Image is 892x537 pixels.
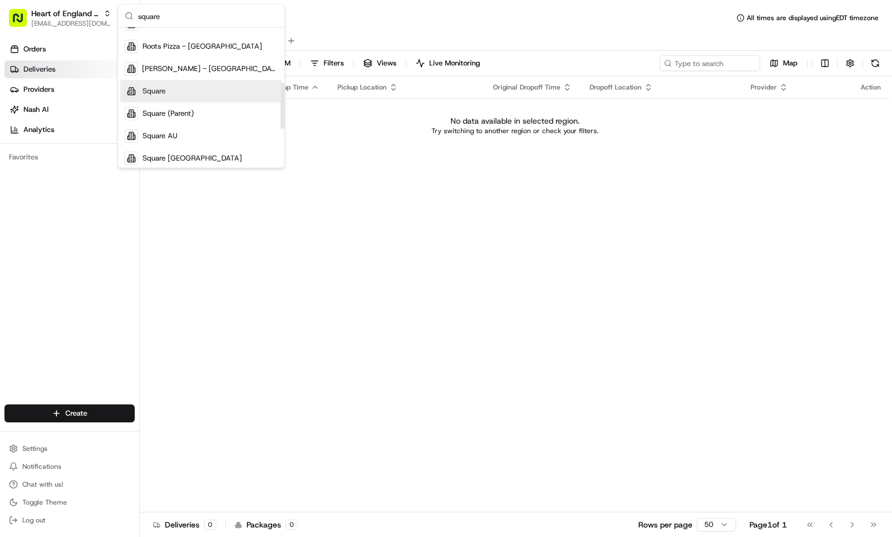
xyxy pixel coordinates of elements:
a: 📗Knowledge Base [7,158,90,178]
div: 📗 [11,164,20,173]
span: Square [143,87,165,97]
button: Chat with us! [4,477,135,492]
input: Search... [138,5,278,27]
span: All times are displayed using EDT timezone [747,13,879,22]
span: Knowledge Base [22,163,86,174]
span: Notifications [22,462,61,471]
button: Live Monitoring [411,55,485,71]
a: Providers [4,81,139,98]
span: Toggle Theme [22,498,67,507]
span: Deliveries [23,64,55,74]
span: Filters [324,58,344,68]
span: Square [GEOGRAPHIC_DATA] [143,154,242,164]
p: No data available in selected region. [450,115,580,126]
span: Square (Parent) [143,109,194,119]
span: Dropoff Location [590,83,642,92]
span: Provider [751,83,777,92]
p: Try switching to another region or check your filters. [431,126,599,135]
button: Notifications [4,459,135,474]
button: Start new chat [190,111,203,124]
a: Deliveries [4,60,139,78]
p: Rows per page [638,519,692,530]
div: Suggestions [118,28,284,168]
button: Log out [4,512,135,528]
span: Roots Pizza - [GEOGRAPHIC_DATA] [143,42,262,52]
button: [EMAIL_ADDRESS][DOMAIN_NAME] [31,19,111,28]
input: Type to search [659,55,760,71]
span: Original Dropoff Time [493,83,561,92]
div: Start new chat [38,107,183,119]
div: Favorites [4,148,135,166]
span: Settings [22,444,48,453]
div: 0 [286,520,298,530]
button: Toggle Theme [4,494,135,510]
a: Analytics [4,121,139,139]
span: Views [377,58,396,68]
button: Heart of England - Barwell[EMAIL_ADDRESS][DOMAIN_NAME] [4,4,116,31]
span: Analytics [23,125,54,135]
a: 💻API Documentation [90,158,184,178]
a: Nash AI [4,101,139,119]
img: 1736555255976-a54dd68f-1ca7-489b-9aae-adbdc363a1c4 [11,107,31,128]
span: API Documentation [106,163,179,174]
p: Welcome 👋 [11,45,203,63]
a: Powered byPylon [79,190,135,199]
div: Page 1 of 1 [749,519,787,530]
span: Live Monitoring [429,58,480,68]
button: Views [358,55,401,71]
div: Packages [235,519,298,530]
span: Log out [22,516,45,525]
div: Deliveries [153,519,216,530]
button: Create [4,404,135,422]
a: Orders [4,40,139,58]
span: Chat with us! [22,480,63,489]
div: 0 [204,520,216,530]
button: Filters [305,55,349,71]
span: Providers [23,84,54,95]
span: Map [783,58,798,68]
img: Nash [11,12,34,34]
span: Create [65,408,87,418]
button: Heart of England - Barwell [31,8,99,19]
button: Map [765,55,803,71]
span: Orders [23,44,46,54]
button: Refresh [867,55,883,71]
input: Clear [29,73,184,84]
button: Settings [4,441,135,456]
span: Nash AI [23,105,49,115]
span: Pylon [111,190,135,199]
span: [PERSON_NAME] - [GEOGRAPHIC_DATA] [142,64,278,74]
span: Square AU [143,131,177,142]
div: 💻 [94,164,103,173]
div: We're available if you need us! [38,119,141,128]
div: Action [861,83,881,92]
span: Pickup Location [338,83,387,92]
